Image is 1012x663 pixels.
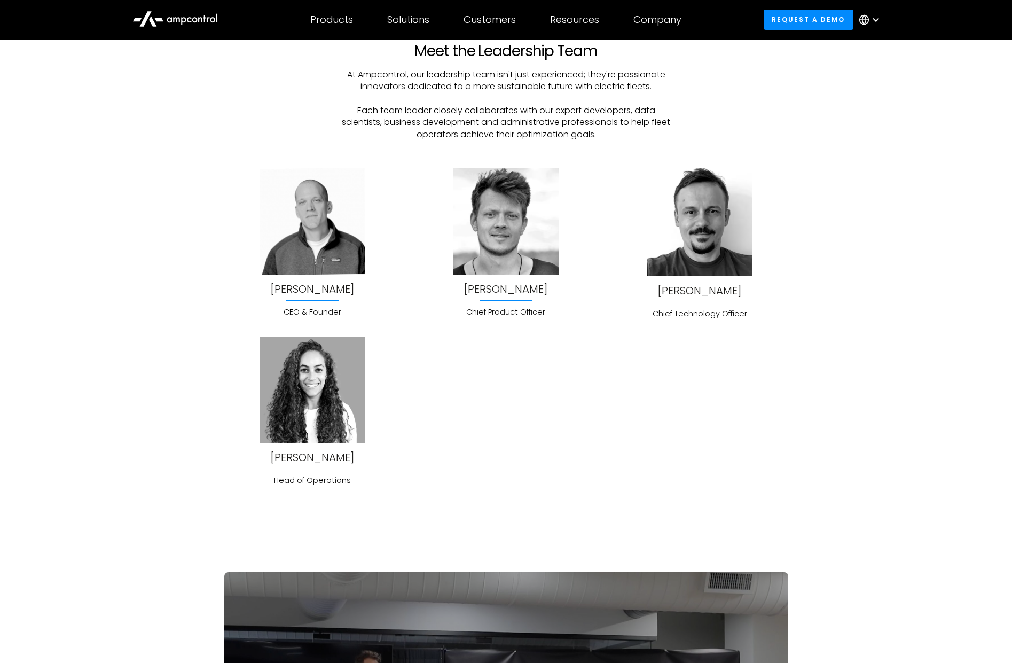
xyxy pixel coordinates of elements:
[647,168,752,276] img: Ampcontrol's Team Member
[270,283,355,295] a: View team member info
[647,308,752,319] div: Chief Technology Officer
[464,283,548,295] a: View team member info
[464,283,548,295] div: [PERSON_NAME]
[260,474,365,486] div: Head of Operations
[453,306,559,318] div: Chief Product Officer
[270,283,355,295] div: [PERSON_NAME]
[453,168,559,274] img: Ampcontrol's Team Member
[260,337,365,442] img: Ampcontrol's Team Member
[657,285,742,297] a: View team member info
[310,14,353,26] div: Products
[387,14,429,26] div: Solutions
[260,168,365,274] img: Ampcontrol's Team Member
[270,451,355,463] a: View team member info
[337,69,676,141] p: At Ampcontrol, our leadership team isn't just experienced; they're passionate innovators dedicate...
[260,306,365,318] div: CEO & Founder
[550,14,599,26] div: Resources
[633,14,681,26] div: Company
[657,285,742,297] div: [PERSON_NAME]
[270,451,355,463] div: [PERSON_NAME]
[764,10,853,29] a: Request a demo
[337,42,676,60] h2: Meet the Leadership Team
[464,14,516,26] div: Customers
